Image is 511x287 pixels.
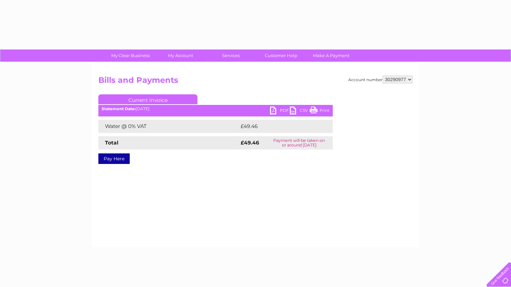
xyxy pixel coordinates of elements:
[204,49,258,62] a: Services
[270,107,290,116] a: PDF
[98,107,333,111] div: [DATE]
[241,140,259,146] strong: £49.46
[103,49,158,62] a: My Clear Business
[102,106,136,111] b: Statement Date:
[153,49,208,62] a: My Account
[266,136,333,149] td: Payment will be taken on or around [DATE]
[348,76,413,83] div: Account number
[254,49,308,62] a: Customer Help
[98,153,130,164] a: Pay Here
[239,120,320,133] td: £49.46
[98,76,413,88] h2: Bills and Payments
[290,107,310,116] a: CSV
[98,120,239,133] td: Water @ 0% VAT
[98,94,197,104] a: Current Invoice
[304,49,358,62] a: Make A Payment
[310,107,329,116] a: Print
[105,140,119,146] strong: Total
